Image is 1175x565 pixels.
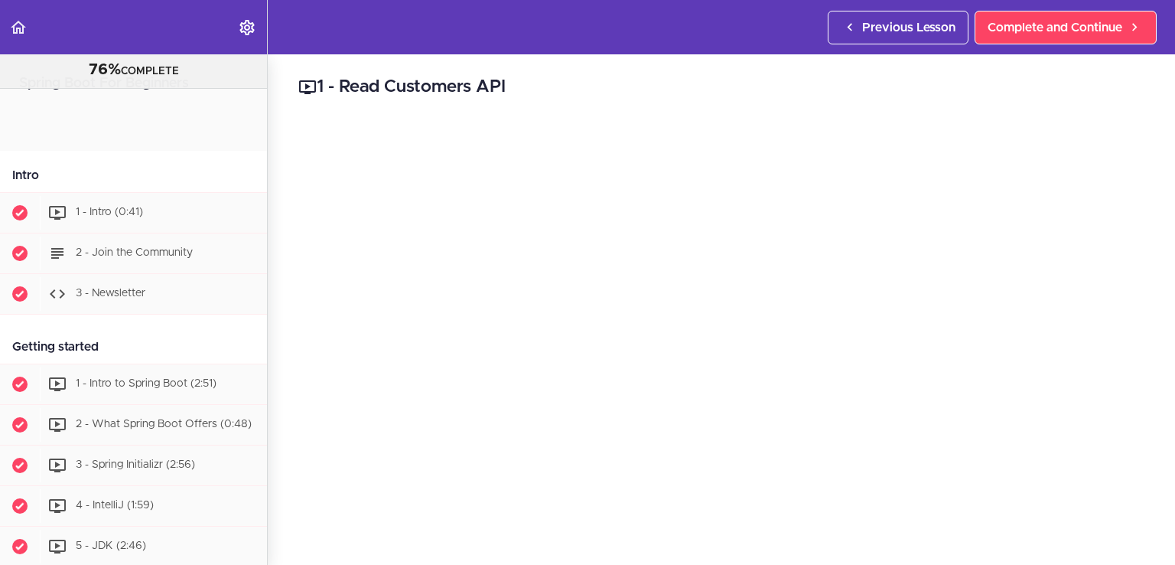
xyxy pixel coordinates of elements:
span: 2 - What Spring Boot Offers (0:48) [76,419,252,429]
span: 3 - Spring Initializr (2:56) [76,459,195,470]
span: 2 - Join the Community [76,247,193,258]
h2: 1 - Read Customers API [298,74,1144,100]
span: 1 - Intro to Spring Boot (2:51) [76,378,216,389]
div: COMPLETE [19,60,248,80]
svg: Settings Menu [238,18,256,37]
span: 5 - JDK (2:46) [76,541,146,551]
span: 3 - Newsletter [76,288,145,299]
span: Previous Lesson [862,18,955,37]
a: Complete and Continue [975,11,1157,44]
span: 76% [89,62,121,77]
a: Previous Lesson [828,11,968,44]
svg: Back to course curriculum [9,18,28,37]
span: 1 - Intro (0:41) [76,207,143,217]
span: 4 - IntelliJ (1:59) [76,500,154,511]
span: Complete and Continue [988,18,1122,37]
